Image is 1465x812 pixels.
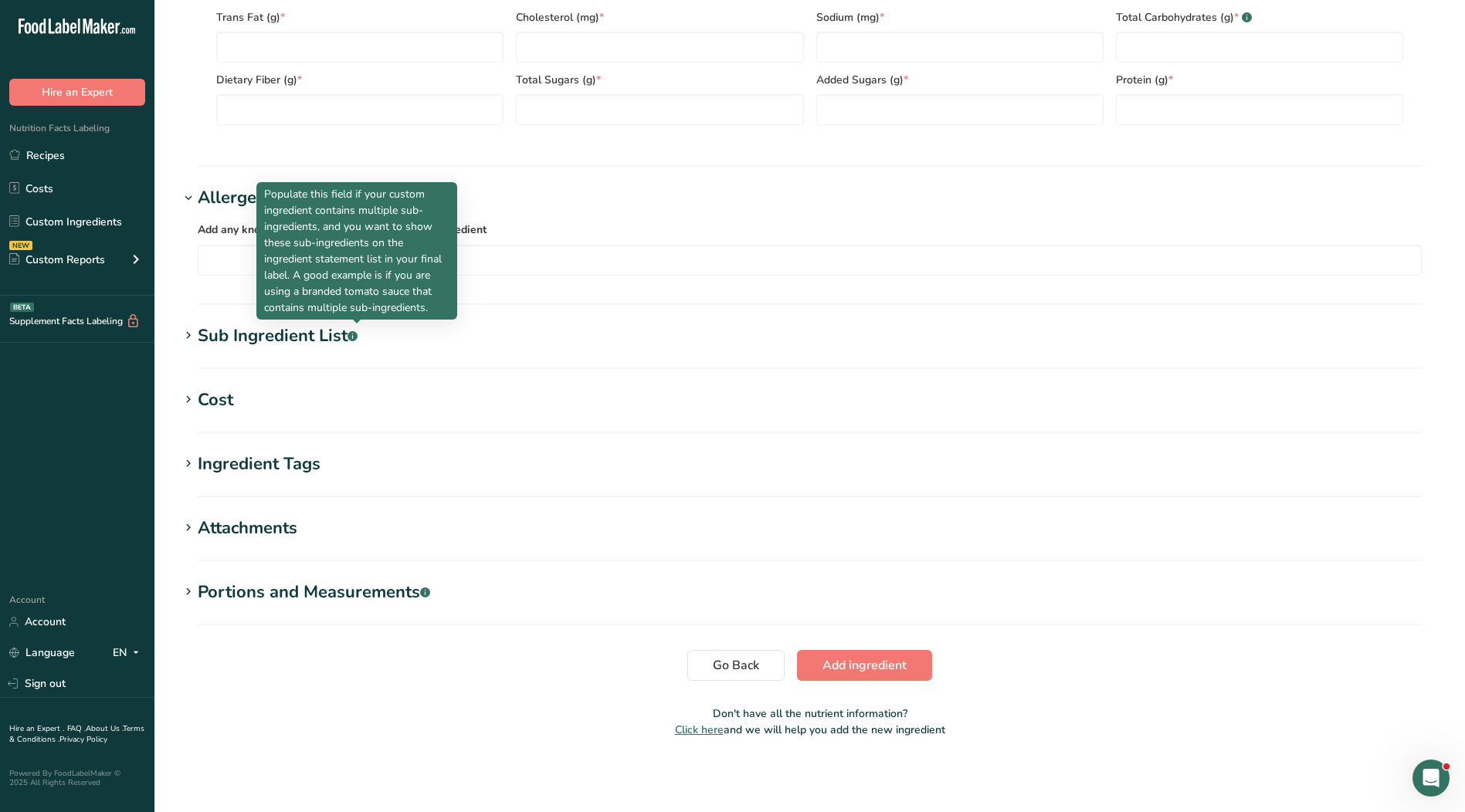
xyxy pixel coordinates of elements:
[9,769,145,787] div: Powered By FoodLabelMaker © 2025 All Rights Reserved
[198,452,320,477] div: Ingredient Tags
[198,323,358,349] div: Sub Ingredient List
[1116,72,1403,88] span: Protein (g)
[179,722,1440,738] p: and we will help you add the new ingredient
[198,387,233,413] div: Cost
[516,9,803,25] span: Cholesterol (mg)
[9,723,64,734] a: Hire an Expert .
[198,222,487,237] span: Add any known allergens associated with your ingredient
[198,516,297,541] div: Attachments
[86,723,123,734] a: About Us .
[713,656,759,675] span: Go Back
[179,705,1440,722] p: Don't have all the nutrient information?
[822,656,907,675] span: Add ingredient
[816,9,1104,25] span: Sodium (mg)
[9,723,144,745] a: Terms & Conditions .
[797,650,932,681] button: Add ingredient
[816,72,1104,88] span: Added Sugars (g)
[9,639,75,666] a: Language
[216,72,504,88] span: Dietary Fiber (g)
[216,9,504,25] span: Trans Fat (g)
[113,644,145,662] div: EN
[675,722,724,737] span: Click here
[9,79,145,106] button: Hire an Expert
[264,186,449,316] p: Populate this field if your custom ingredient contains multiple sub-ingredients, and you want to ...
[516,72,803,88] span: Total Sugars (g)
[1116,9,1403,25] span: Total Carbohydrates (g)
[687,650,785,681] button: Go Back
[1412,760,1450,797] iframe: Intercom live chat
[9,252,105,268] div: Custom Reports
[198,580,430,605] div: Portions and Measurements
[59,734,107,745] a: Privacy Policy
[67,723,86,734] a: FAQ .
[9,241,32,250] div: NEW
[10,303,34,312] div: BETA
[198,185,275,211] div: Allergens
